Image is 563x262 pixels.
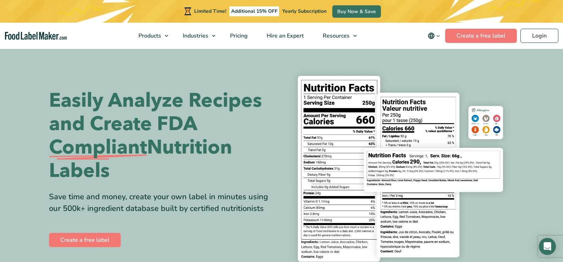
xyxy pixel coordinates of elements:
[332,5,381,18] a: Buy Now & Save
[229,6,279,16] span: Additional 15% OFF
[194,8,226,15] span: Limited Time!
[282,8,327,15] span: Yearly Subscription
[321,32,350,40] span: Resources
[181,32,209,40] span: Industries
[49,191,276,214] div: Save time and money, create your own label in minutes using our 500k+ ingredient database built b...
[221,23,256,49] a: Pricing
[49,233,121,247] a: Create a free label
[257,23,312,49] a: Hire an Expert
[129,23,172,49] a: Products
[313,23,360,49] a: Resources
[49,89,276,183] h1: Easily Analyze Recipes and Create FDA Nutrition Labels
[264,32,305,40] span: Hire an Expert
[136,32,162,40] span: Products
[445,29,517,43] a: Create a free label
[539,238,556,255] div: Open Intercom Messenger
[49,136,147,159] span: Compliant
[228,32,248,40] span: Pricing
[520,29,558,43] a: Login
[174,23,219,49] a: Industries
